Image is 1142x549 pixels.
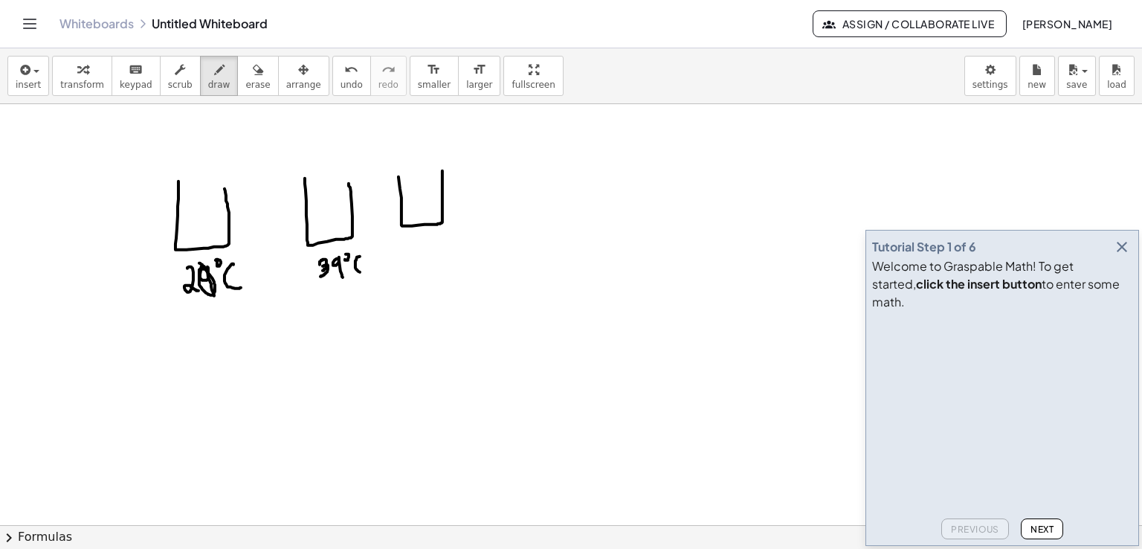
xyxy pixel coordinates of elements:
button: load [1099,56,1135,96]
span: arrange [286,80,321,90]
span: Next [1030,524,1054,535]
button: undoundo [332,56,371,96]
span: draw [208,80,230,90]
button: settings [964,56,1016,96]
button: [PERSON_NAME] [1010,10,1124,37]
span: keypad [120,80,152,90]
span: scrub [168,80,193,90]
b: click the insert button [916,276,1042,292]
i: keyboard [129,61,143,79]
button: format_sizesmaller [410,56,459,96]
button: scrub [160,56,201,96]
span: load [1107,80,1126,90]
button: Toggle navigation [18,12,42,36]
span: fullscreen [512,80,555,90]
span: settings [972,80,1008,90]
span: erase [245,80,270,90]
button: draw [200,56,239,96]
button: insert [7,56,49,96]
i: undo [344,61,358,79]
button: format_sizelarger [458,56,500,96]
span: Assign / Collaborate Live [825,17,994,30]
button: new [1019,56,1055,96]
span: smaller [418,80,451,90]
span: undo [341,80,363,90]
span: larger [466,80,492,90]
button: fullscreen [503,56,563,96]
span: insert [16,80,41,90]
i: format_size [427,61,441,79]
button: redoredo [370,56,407,96]
span: new [1028,80,1046,90]
span: [PERSON_NAME] [1022,17,1112,30]
a: Whiteboards [59,16,134,31]
button: erase [237,56,278,96]
button: keyboardkeypad [112,56,161,96]
i: format_size [472,61,486,79]
button: save [1058,56,1096,96]
i: redo [381,61,396,79]
button: Assign / Collaborate Live [813,10,1007,37]
div: Welcome to Graspable Math! To get started, to enter some math. [872,257,1132,311]
span: save [1066,80,1087,90]
span: transform [60,80,104,90]
button: arrange [278,56,329,96]
button: Next [1021,518,1063,539]
span: redo [378,80,399,90]
button: transform [52,56,112,96]
div: Tutorial Step 1 of 6 [872,238,976,256]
